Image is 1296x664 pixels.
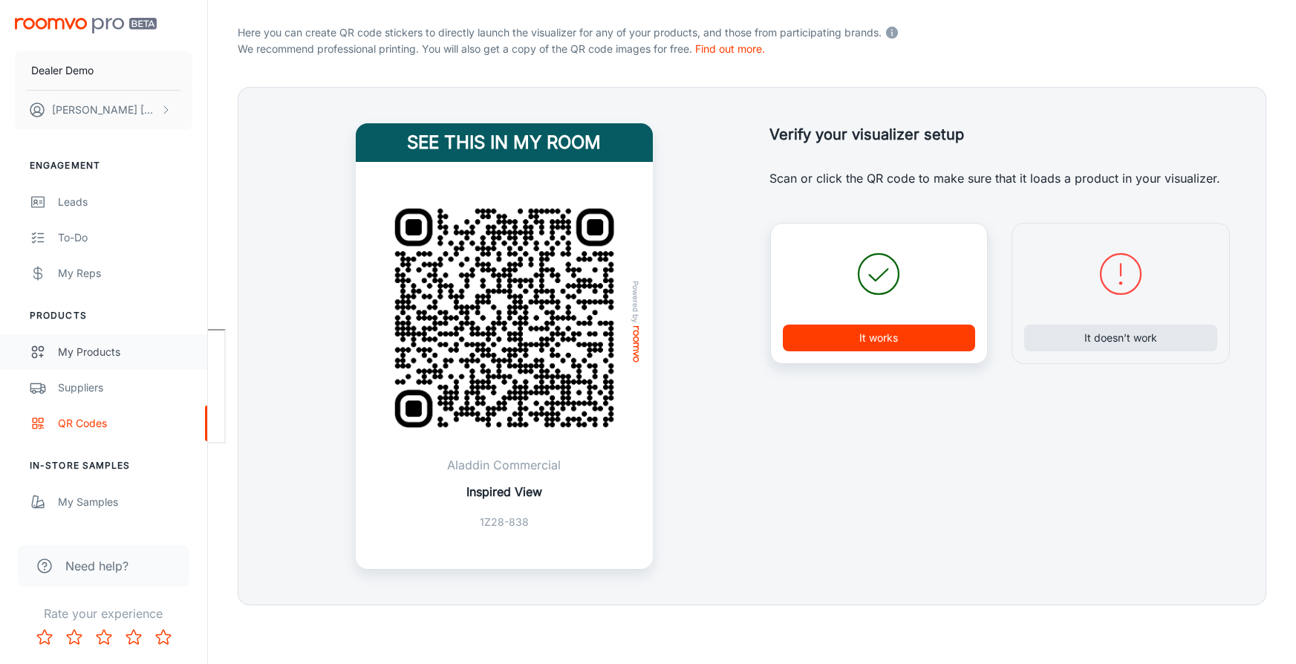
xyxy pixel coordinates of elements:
[59,622,89,652] button: Rate 2 star
[58,494,192,510] div: My Samples
[628,281,643,323] span: Powered by
[30,622,59,652] button: Rate 1 star
[15,51,192,90] button: Dealer Demo
[119,622,149,652] button: Rate 4 star
[58,415,192,432] div: QR Codes
[31,62,94,79] p: Dealer Demo
[15,18,157,33] img: Roomvo PRO Beta
[58,230,192,246] div: To-do
[374,187,635,449] img: QR Code Example
[783,325,976,351] button: It works
[12,605,195,622] p: Rate your experience
[89,622,119,652] button: Rate 3 star
[52,102,157,118] p: [PERSON_NAME] [PERSON_NAME]
[770,123,1231,146] h5: Verify your visualizer setup
[633,326,639,362] img: roomvo
[58,380,192,396] div: Suppliers
[356,123,653,162] h4: See this in my room
[1024,325,1217,351] button: It doesn’t work
[695,42,765,55] a: Find out more.
[58,344,192,360] div: My Products
[238,41,1266,57] p: We recommend professional printing. You will also get a copy of the QR code images for free.
[466,483,542,501] p: Inspired View
[447,514,561,530] p: 1Z28-838
[65,557,128,575] span: Need help?
[58,265,192,281] div: My Reps
[238,22,1266,41] p: Here you can create QR code stickers to directly launch the visualizer for any of your products, ...
[58,194,192,210] div: Leads
[15,91,192,129] button: [PERSON_NAME] [PERSON_NAME]
[770,169,1231,187] p: Scan or click the QR code to make sure that it loads a product in your visualizer.
[149,622,178,652] button: Rate 5 star
[356,123,653,569] a: See this in my roomQR Code ExamplePowered byroomvoAladdin CommercialInspired View1Z28-838
[447,456,561,474] p: Aladdin Commercial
